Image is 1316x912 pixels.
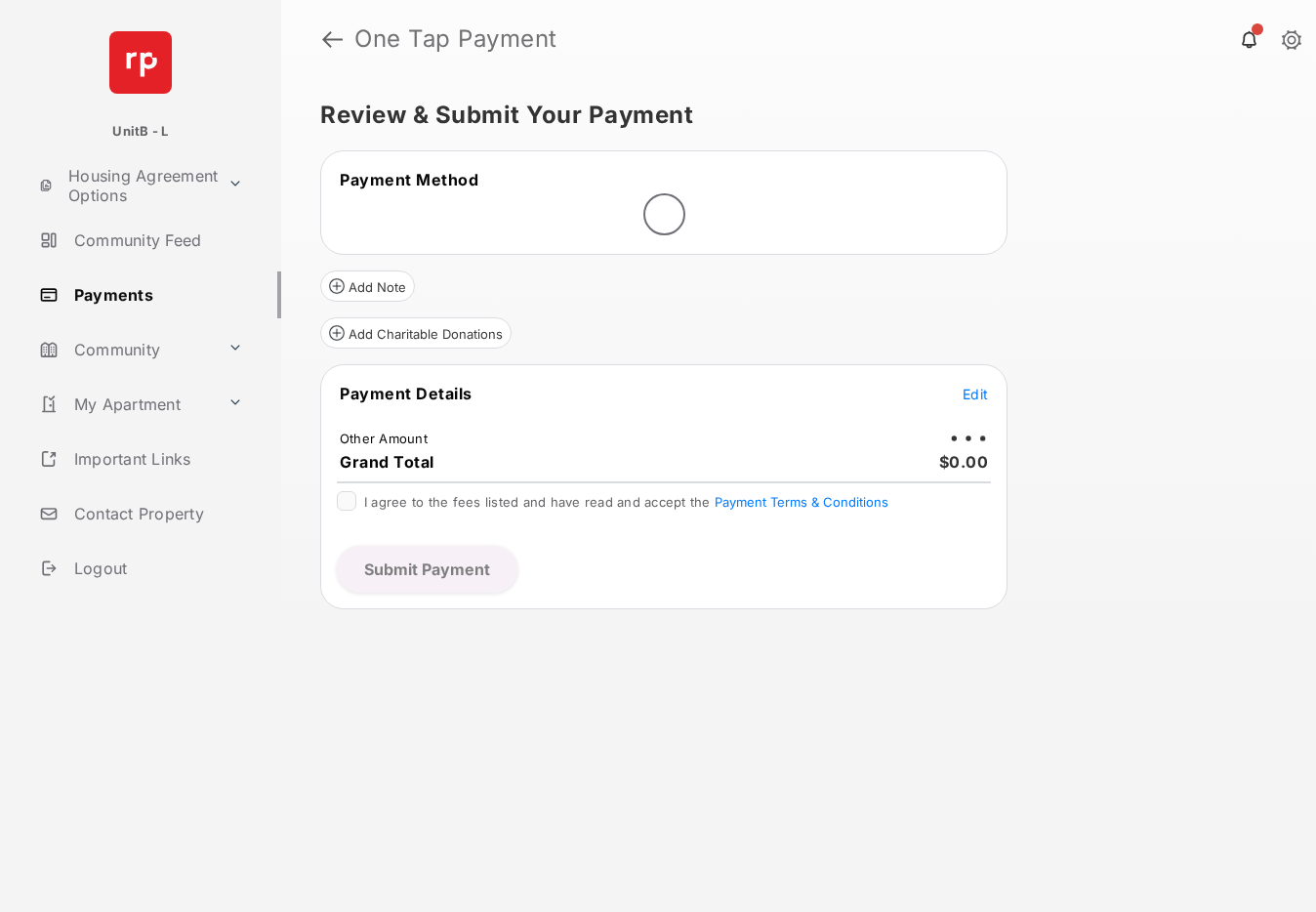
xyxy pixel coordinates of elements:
[339,430,429,447] td: Other Amount
[31,435,251,482] a: Important Links
[31,545,281,592] a: Logout
[31,271,281,318] a: Payments
[340,384,473,403] span: Payment Details
[715,494,888,510] button: I agree to the fees listed and have read and accept the
[31,162,220,209] a: Housing Agreement Options
[340,452,434,472] span: Grand Total
[320,317,512,349] button: Add Charitable Donations
[963,384,988,403] button: Edit
[109,31,172,94] img: svg+xml;base64,PHN2ZyB4bWxucz0iaHR0cDovL3d3dy53My5vcmcvMjAwMC9zdmciIHdpZHRoPSI2NCIgaGVpZ2h0PSI2NC...
[963,386,988,402] span: Edit
[337,546,517,593] button: Submit Payment
[354,27,557,51] strong: One Tap Payment
[112,122,168,142] p: UnitB - L
[31,217,281,264] a: Community Feed
[31,381,220,428] a: My Apartment
[364,494,888,510] span: I agree to the fees listed and have read and accept the
[31,326,220,373] a: Community
[31,490,281,537] a: Contact Property
[340,170,478,189] span: Payment Method
[320,104,1261,127] h5: Review & Submit Your Payment
[939,452,989,472] span: $0.00
[320,270,415,302] button: Add Note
